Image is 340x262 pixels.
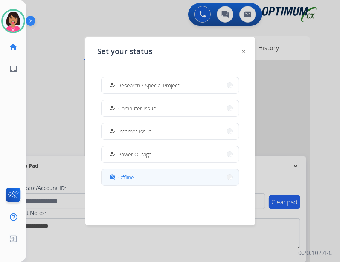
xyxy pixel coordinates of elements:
[3,11,24,32] img: avatar
[102,77,239,93] button: Research / Special Project
[119,173,134,181] span: Offline
[109,105,115,112] mat-icon: how_to_reg
[102,169,239,185] button: Offline
[109,82,115,89] mat-icon: how_to_reg
[119,81,180,89] span: Research / Special Project
[9,43,18,52] mat-icon: home
[102,123,239,139] button: Internet Issue
[119,104,157,112] span: Computer Issue
[109,128,115,135] mat-icon: how_to_reg
[109,151,115,158] mat-icon: how_to_reg
[119,150,152,158] span: Power Outage
[119,127,152,135] span: Internet Issue
[298,248,332,257] p: 0.20.1027RC
[9,64,18,74] mat-icon: inbox
[242,49,245,53] img: close-button
[102,146,239,162] button: Power Outage
[109,174,115,181] mat-icon: work_off
[98,46,153,57] span: Set your status
[102,100,239,116] button: Computer Issue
